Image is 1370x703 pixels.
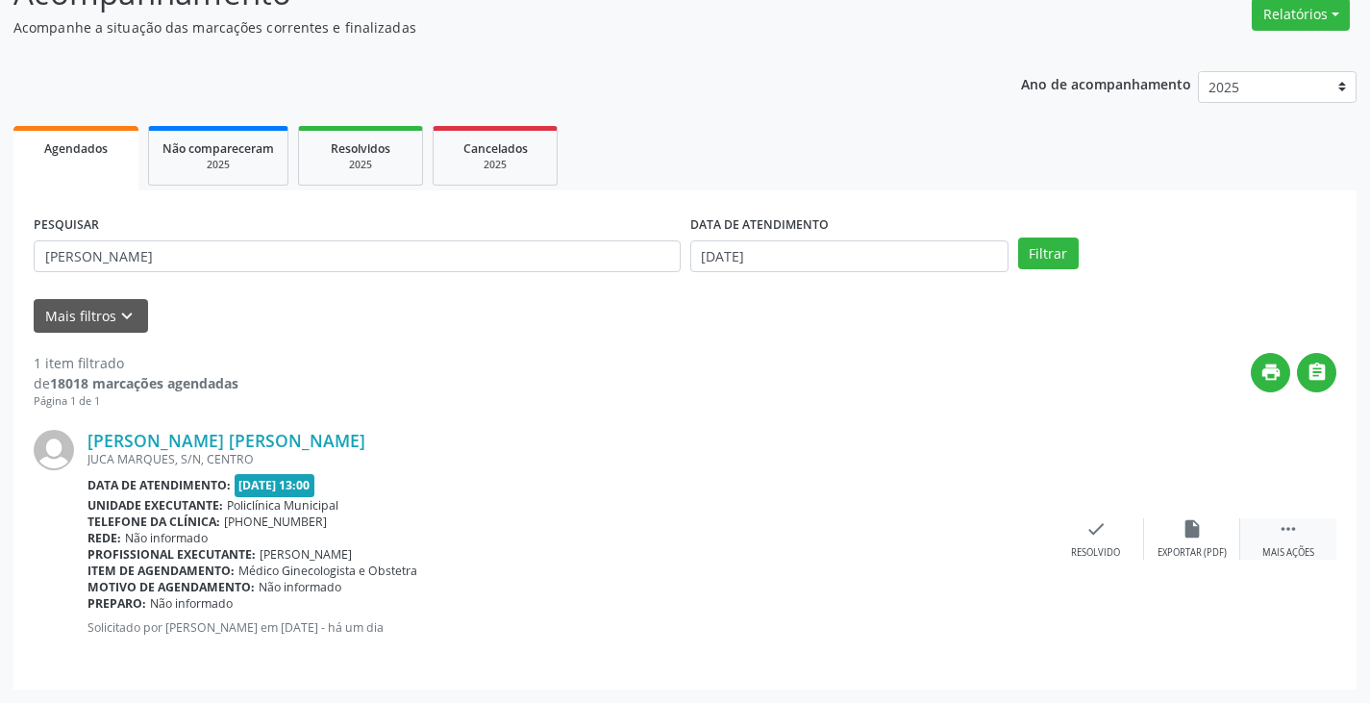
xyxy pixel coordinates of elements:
div: 2025 [312,158,409,172]
button: print [1251,353,1290,392]
p: Solicitado por [PERSON_NAME] em [DATE] - há um dia [87,619,1048,636]
label: DATA DE ATENDIMENTO [690,211,829,240]
div: Página 1 de 1 [34,393,238,410]
div: JUCA MARQUES, S/N, CENTRO [87,451,1048,467]
i:  [1307,362,1328,383]
span: [DATE] 13:00 [235,474,315,496]
div: Resolvido [1071,546,1120,560]
span: Agendados [44,140,108,157]
div: Exportar (PDF) [1158,546,1227,560]
div: 2025 [162,158,274,172]
b: Unidade executante: [87,497,223,514]
span: Não compareceram [162,140,274,157]
button:  [1297,353,1336,392]
input: Selecione um intervalo [690,240,1009,273]
i: print [1260,362,1282,383]
i: check [1085,518,1107,540]
div: Mais ações [1262,546,1314,560]
b: Motivo de agendamento: [87,579,255,595]
span: Médico Ginecologista e Obstetra [238,563,417,579]
b: Telefone da clínica: [87,514,220,530]
p: Acompanhe a situação das marcações correntes e finalizadas [13,17,954,38]
span: Cancelados [463,140,528,157]
span: Não informado [125,530,208,546]
span: [PHONE_NUMBER] [224,514,327,530]
b: Rede: [87,530,121,546]
label: PESQUISAR [34,211,99,240]
b: Profissional executante: [87,546,256,563]
div: 2025 [447,158,543,172]
input: Nome, CNS [34,240,681,273]
div: de [34,373,238,393]
span: Policlínica Municipal [227,497,338,514]
b: Preparo: [87,595,146,612]
div: 1 item filtrado [34,353,238,373]
i: keyboard_arrow_down [116,306,137,327]
b: Item de agendamento: [87,563,235,579]
strong: 18018 marcações agendadas [50,374,238,392]
span: [PERSON_NAME] [260,546,352,563]
img: img [34,430,74,470]
a: [PERSON_NAME] [PERSON_NAME] [87,430,365,451]
span: Não informado [150,595,233,612]
span: Não informado [259,579,341,595]
b: Data de atendimento: [87,477,231,493]
button: Mais filtroskeyboard_arrow_down [34,299,148,333]
button: Filtrar [1018,238,1079,270]
span: Resolvidos [331,140,390,157]
p: Ano de acompanhamento [1021,71,1191,95]
i: insert_drive_file [1182,518,1203,540]
i:  [1278,518,1299,540]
